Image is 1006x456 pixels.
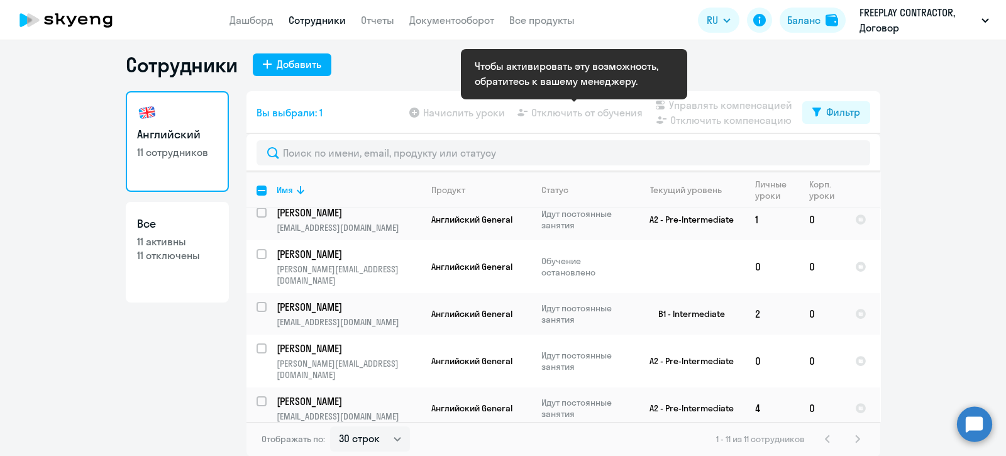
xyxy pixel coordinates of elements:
[257,105,323,120] span: Вы выбрали: 1
[277,57,321,72] div: Добавить
[229,14,274,26] a: Дашборд
[137,145,218,159] p: 11 сотрудников
[277,358,421,381] p: [PERSON_NAME][EMAIL_ADDRESS][DOMAIN_NAME]
[277,316,421,328] p: [EMAIL_ADDRESS][DOMAIN_NAME]
[431,184,465,196] div: Продукт
[628,387,745,429] td: A2 - Pre-Intermediate
[650,184,722,196] div: Текущий уровень
[289,14,346,26] a: Сотрудники
[745,335,799,387] td: 0
[541,208,627,231] p: Идут постоянные занятия
[799,387,845,429] td: 0
[137,235,218,248] p: 11 активны
[277,342,419,355] p: [PERSON_NAME]
[826,14,838,26] img: balance
[277,394,421,408] a: [PERSON_NAME]
[262,433,325,445] span: Отображать по:
[755,179,790,201] div: Личные уроки
[277,411,421,422] p: [EMAIL_ADDRESS][DOMAIN_NAME]
[431,403,512,414] span: Английский General
[431,184,531,196] div: Продукт
[277,247,421,261] a: [PERSON_NAME]
[698,8,739,33] button: RU
[745,387,799,429] td: 4
[137,216,218,232] h3: Все
[277,394,419,408] p: [PERSON_NAME]
[541,255,627,278] p: Обучение остановлено
[541,184,568,196] div: Статус
[745,293,799,335] td: 2
[541,350,627,372] p: Идут постоянные занятия
[826,104,860,120] div: Фильтр
[277,342,421,355] a: [PERSON_NAME]
[628,293,745,335] td: B1 - Intermediate
[431,355,512,367] span: Английский General
[860,5,976,35] p: FREEPLAY CONTRACTOR, Договор
[137,126,218,143] h3: Английский
[277,222,421,233] p: [EMAIL_ADDRESS][DOMAIN_NAME]
[431,261,512,272] span: Английский General
[638,184,744,196] div: Текущий уровень
[802,101,870,124] button: Фильтр
[799,199,845,240] td: 0
[780,8,846,33] button: Балансbalance
[853,5,995,35] button: FREEPLAY CONTRACTOR, Договор
[799,335,845,387] td: 0
[257,140,870,165] input: Поиск по имени, email, продукту или статусу
[716,433,805,445] span: 1 - 11 из 11 сотрудников
[707,13,718,28] span: RU
[431,214,512,225] span: Английский General
[475,58,673,89] div: Чтобы активировать эту возможность, обратитесь к вашему менеджеру.
[277,300,421,314] a: [PERSON_NAME]
[126,91,229,192] a: Английский11 сотрудников
[277,206,421,220] a: [PERSON_NAME]
[277,184,421,196] div: Имя
[277,247,419,261] p: [PERSON_NAME]
[509,14,575,26] a: Все продукты
[253,53,331,76] button: Добавить
[137,103,157,123] img: english
[277,300,419,314] p: [PERSON_NAME]
[787,13,821,28] div: Баланс
[799,240,845,293] td: 0
[431,308,512,320] span: Английский General
[277,264,421,286] p: [PERSON_NAME][EMAIL_ADDRESS][DOMAIN_NAME]
[277,206,419,220] p: [PERSON_NAME]
[541,303,627,325] p: Идут постоянные занятия
[409,14,494,26] a: Документооборот
[126,52,238,77] h1: Сотрудники
[745,199,799,240] td: 1
[137,248,218,262] p: 11 отключены
[745,240,799,293] td: 0
[809,179,844,201] div: Корп. уроки
[799,293,845,335] td: 0
[628,199,745,240] td: A2 - Pre-Intermediate
[628,335,745,387] td: A2 - Pre-Intermediate
[755,179,799,201] div: Личные уроки
[277,184,293,196] div: Имя
[541,184,627,196] div: Статус
[361,14,394,26] a: Отчеты
[809,179,836,201] div: Корп. уроки
[541,397,627,420] p: Идут постоянные занятия
[126,202,229,303] a: Все11 активны11 отключены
